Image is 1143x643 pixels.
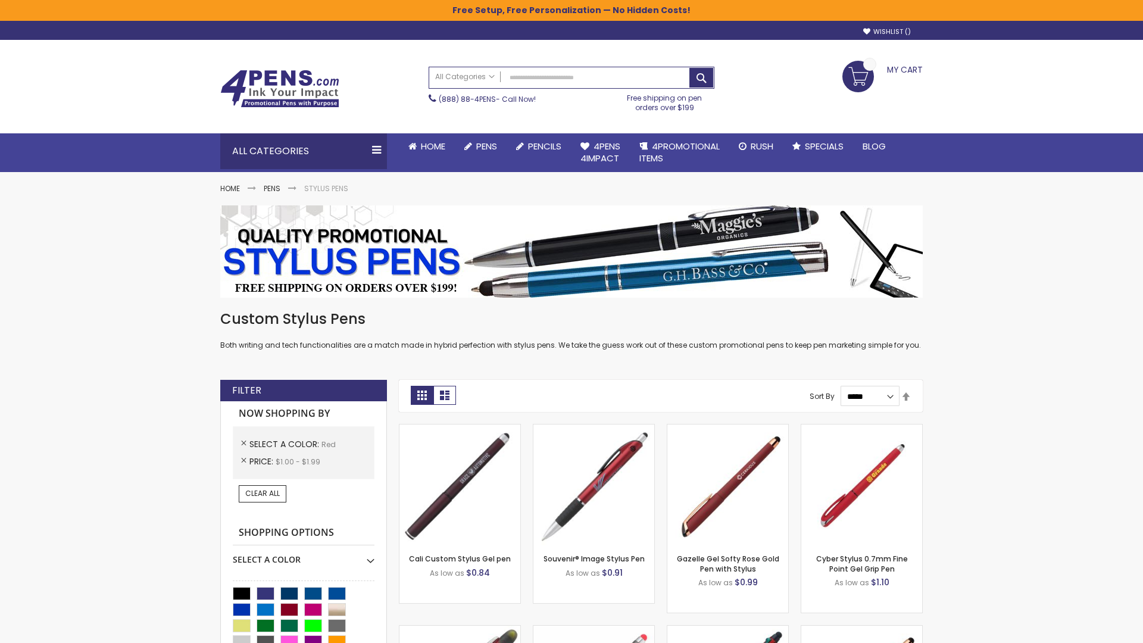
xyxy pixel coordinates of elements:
strong: Stylus Pens [304,183,348,193]
div: Select A Color [233,545,374,566]
a: Wishlist [863,27,911,36]
a: Pencils [507,133,571,160]
a: Gazelle Gel Softy Rose Gold Pen with Stylus-Red [667,424,788,434]
a: Cali Custom Stylus Gel pen [409,554,511,564]
a: Gazelle Gel Softy Rose Gold Pen with Stylus [677,554,779,573]
span: Red [321,439,336,450]
a: Pens [264,183,280,193]
span: Blog [863,140,886,152]
span: $0.99 [735,576,758,588]
a: Home [220,183,240,193]
span: $1.00 - $1.99 [276,457,320,467]
img: Cyber Stylus 0.7mm Fine Point Gel Grip Pen-Red [801,424,922,545]
span: Select A Color [249,438,321,450]
img: Gazelle Gel Softy Rose Gold Pen with Stylus-Red [667,424,788,545]
span: Pencils [528,140,561,152]
h1: Custom Stylus Pens [220,310,923,329]
strong: Grid [411,386,433,405]
a: Rush [729,133,783,160]
a: Cyber Stylus 0.7mm Fine Point Gel Grip Pen-Red [801,424,922,434]
span: All Categories [435,72,495,82]
span: As low as [698,578,733,588]
span: Price [249,455,276,467]
span: Specials [805,140,844,152]
span: $0.91 [602,567,623,579]
span: As low as [566,568,600,578]
span: As low as [835,578,869,588]
span: Pens [476,140,497,152]
a: Souvenir® Image Stylus Pen-Red [533,424,654,434]
a: Souvenir® Image Stylus Pen [544,554,645,564]
span: Rush [751,140,773,152]
img: Stylus Pens [220,205,923,298]
a: 4Pens4impact [571,133,630,172]
div: Both writing and tech functionalities are a match made in hybrid perfection with stylus pens. We ... [220,310,923,351]
strong: Filter [232,384,261,397]
span: 4PROMOTIONAL ITEMS [639,140,720,164]
div: All Categories [220,133,387,169]
span: $0.84 [466,567,490,579]
span: 4Pens 4impact [580,140,620,164]
a: All Categories [429,67,501,87]
a: Blog [853,133,895,160]
span: $1.10 [871,576,889,588]
label: Sort By [810,391,835,401]
img: 4Pens Custom Pens and Promotional Products [220,70,339,108]
a: Cyber Stylus 0.7mm Fine Point Gel Grip Pen [816,554,908,573]
a: Orbitor 4 Color Assorted Ink Metallic Stylus Pens-Red [667,625,788,635]
a: Clear All [239,485,286,502]
a: Pens [455,133,507,160]
strong: Shopping Options [233,520,374,546]
img: Cali Custom Stylus Gel pen-Red [399,424,520,545]
a: 4PROMOTIONALITEMS [630,133,729,172]
a: (888) 88-4PENS [439,94,496,104]
a: Souvenir® Jalan Highlighter Stylus Pen Combo-Red [399,625,520,635]
img: Souvenir® Image Stylus Pen-Red [533,424,654,545]
strong: Now Shopping by [233,401,374,426]
a: Gazelle Gel Softy Rose Gold Pen with Stylus - ColorJet-Red [801,625,922,635]
a: Islander Softy Gel with Stylus - ColorJet Imprint-Red [533,625,654,635]
a: Specials [783,133,853,160]
span: Home [421,140,445,152]
span: As low as [430,568,464,578]
a: Cali Custom Stylus Gel pen-Red [399,424,520,434]
a: Home [399,133,455,160]
span: - Call Now! [439,94,536,104]
span: Clear All [245,488,280,498]
div: Free shipping on pen orders over $199 [615,89,715,113]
